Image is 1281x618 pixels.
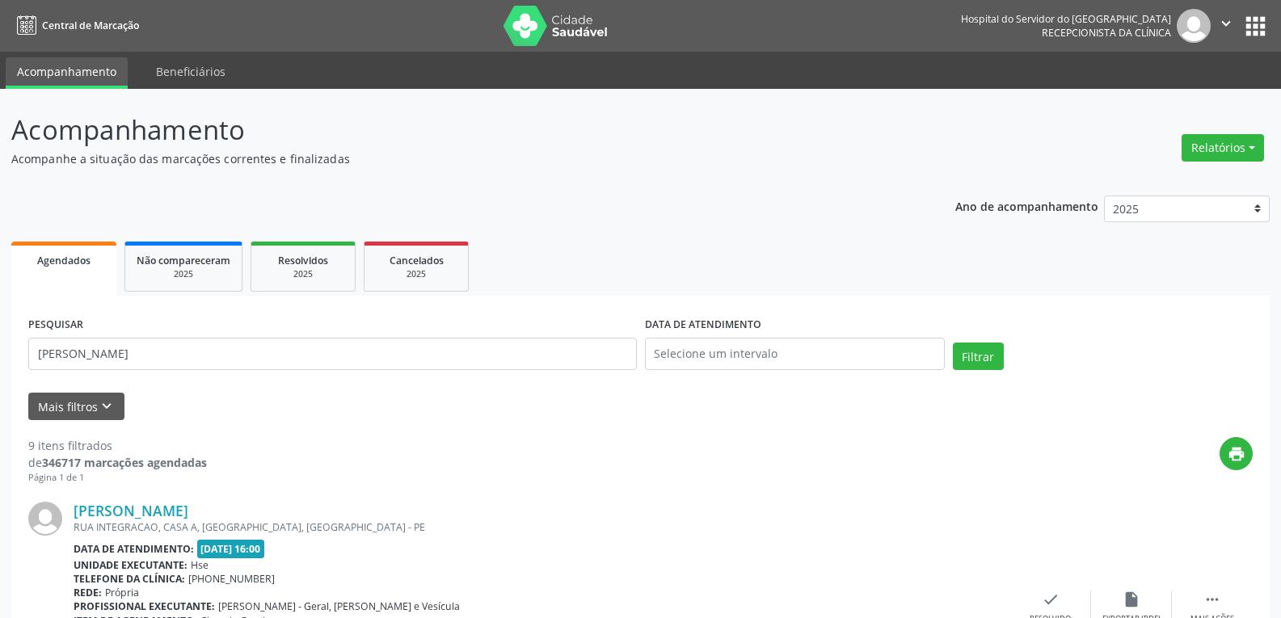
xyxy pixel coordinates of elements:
button: apps [1241,12,1270,40]
i: keyboard_arrow_down [98,397,116,415]
i: insert_drive_file [1123,591,1140,608]
a: Beneficiários [145,57,237,86]
a: Acompanhamento [6,57,128,89]
div: Hospital do Servidor do [GEOGRAPHIC_DATA] [961,12,1171,26]
label: DATA DE ATENDIMENTO [645,313,761,338]
button: Filtrar [953,343,1004,370]
p: Acompanhe a situação das marcações correntes e finalizadas [11,150,892,167]
span: Recepcionista da clínica [1042,26,1171,40]
span: [DATE] 16:00 [197,540,265,558]
img: img [28,502,62,536]
div: 2025 [137,268,230,280]
span: Resolvidos [278,254,328,267]
div: 2025 [263,268,343,280]
button: Relatórios [1182,134,1264,162]
b: Data de atendimento: [74,542,194,556]
div: 2025 [376,268,457,280]
span: Central de Marcação [42,19,139,32]
strong: 346717 marcações agendadas [42,455,207,470]
a: Central de Marcação [11,12,139,39]
p: Ano de acompanhamento [955,195,1098,216]
span: [PHONE_NUMBER] [188,572,275,586]
input: Selecione um intervalo [645,338,945,370]
a: [PERSON_NAME] [74,502,188,519]
label: PESQUISAR [28,313,83,338]
i:  [1217,15,1235,32]
b: Telefone da clínica: [74,572,185,586]
button: print [1220,437,1253,470]
i:  [1203,591,1221,608]
input: Nome, código do beneficiário ou CPF [28,338,637,370]
span: [PERSON_NAME] - Geral, [PERSON_NAME] e Vesícula [218,599,460,613]
div: de [28,454,207,471]
span: Agendados [37,254,91,267]
span: Não compareceram [137,254,230,267]
b: Profissional executante: [74,599,215,613]
button: Mais filtroskeyboard_arrow_down [28,393,124,421]
div: RUA INTEGRACAO, CASA A, [GEOGRAPHIC_DATA], [GEOGRAPHIC_DATA] - PE [74,520,1010,534]
b: Unidade executante: [74,558,188,572]
i: check [1042,591,1060,608]
span: Cancelados [390,254,444,267]
span: Própria [105,586,139,599]
span: Hse [191,558,209,572]
b: Rede: [74,586,102,599]
img: img [1177,9,1211,43]
i: print [1228,445,1245,463]
p: Acompanhamento [11,110,892,150]
div: Página 1 de 1 [28,471,207,485]
div: 9 itens filtrados [28,437,207,454]
button:  [1211,9,1241,43]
